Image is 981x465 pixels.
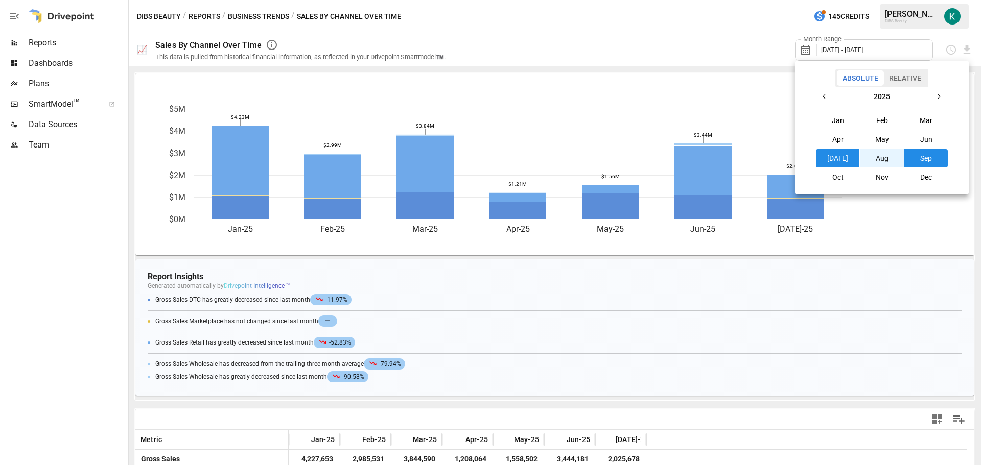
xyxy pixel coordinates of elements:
[860,149,904,167] button: Aug
[904,111,948,130] button: Mar
[860,168,904,186] button: Nov
[816,149,860,167] button: [DATE]
[816,168,860,186] button: Oct
[904,168,948,186] button: Dec
[904,149,948,167] button: Sep
[860,130,904,149] button: May
[834,87,929,106] button: 2025
[816,111,860,130] button: Jan
[837,70,884,86] button: Absolute
[860,111,904,130] button: Feb
[816,130,860,149] button: Apr
[883,70,927,86] button: Relative
[904,130,948,149] button: Jun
